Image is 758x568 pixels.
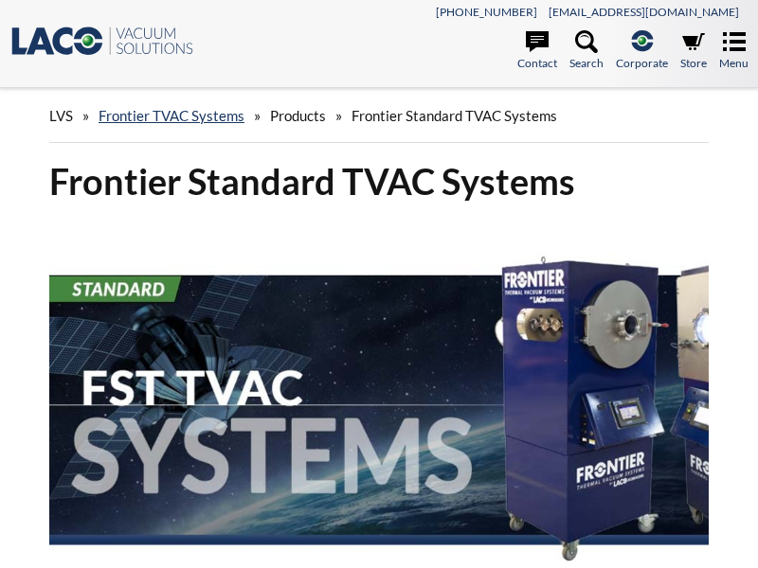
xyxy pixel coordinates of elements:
span: Products [270,107,326,124]
a: [EMAIL_ADDRESS][DOMAIN_NAME] [549,5,739,19]
a: Contact [517,30,557,72]
h1: Frontier Standard TVAC Systems [49,158,709,204]
a: Store [680,30,707,72]
a: Frontier TVAC Systems [99,107,244,124]
div: » » » [49,89,709,143]
span: LVS [49,107,73,124]
a: [PHONE_NUMBER] [436,5,537,19]
a: Menu [719,30,749,72]
a: Search [569,30,604,72]
span: Corporate [616,54,668,72]
span: Frontier Standard TVAC Systems [352,107,557,124]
